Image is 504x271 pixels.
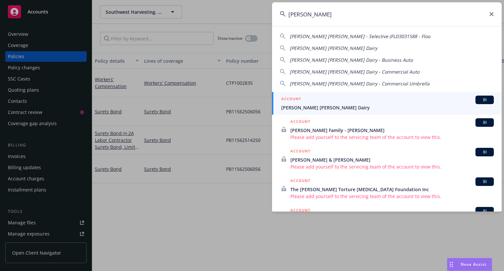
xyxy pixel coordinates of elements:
[272,174,502,203] a: ACCOUNTBIThe [PERSON_NAME] Torture [MEDICAL_DATA] Foundation IncPlease add yourself to the servic...
[478,149,491,155] span: BI
[290,148,310,156] h5: ACCOUNT
[290,193,494,200] span: Please add yourself to the servicing team of the account to view this.
[478,120,491,125] span: BI
[290,134,494,141] span: Please add yourself to the servicing team of the account to view this.
[272,115,502,144] a: ACCOUNTBI[PERSON_NAME] Family - [PERSON_NAME]Please add yourself to the servicing team of the acc...
[272,92,502,115] a: ACCOUNTBI[PERSON_NAME] [PERSON_NAME] Dairy
[478,97,491,103] span: BI
[290,186,494,193] span: The [PERSON_NAME] Torture [MEDICAL_DATA] Foundation Inc
[290,163,494,170] span: Please add yourself to the servicing team of the account to view this.
[290,177,310,185] h5: ACCOUNT
[290,33,430,39] span: [PERSON_NAME] [PERSON_NAME] - Selective (FLD3031588 - Floo
[447,258,492,271] button: Nova Assist
[478,208,491,214] span: BI
[290,156,494,163] span: [PERSON_NAME] & [PERSON_NAME]
[272,203,502,240] a: ACCOUNTBI
[478,179,491,185] span: BI
[461,261,487,267] span: Nova Assist
[290,45,377,51] span: [PERSON_NAME] [PERSON_NAME] Dairy
[281,104,494,111] span: [PERSON_NAME] [PERSON_NAME] Dairy
[290,118,310,126] h5: ACCOUNT
[290,127,494,134] span: [PERSON_NAME] Family - [PERSON_NAME]
[290,80,430,87] span: [PERSON_NAME] [PERSON_NAME] Dairy - Commercial Umbrella
[447,258,455,271] div: Drag to move
[272,2,502,26] input: Search...
[281,96,301,103] h5: ACCOUNT
[272,144,502,174] a: ACCOUNTBI[PERSON_NAME] & [PERSON_NAME]Please add yourself to the servicing team of the account to...
[290,69,419,75] span: [PERSON_NAME] [PERSON_NAME] Dairy - Commercial Auto
[290,57,413,63] span: [PERSON_NAME] [PERSON_NAME] Dairy - Business Auto
[290,207,310,215] h5: ACCOUNT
